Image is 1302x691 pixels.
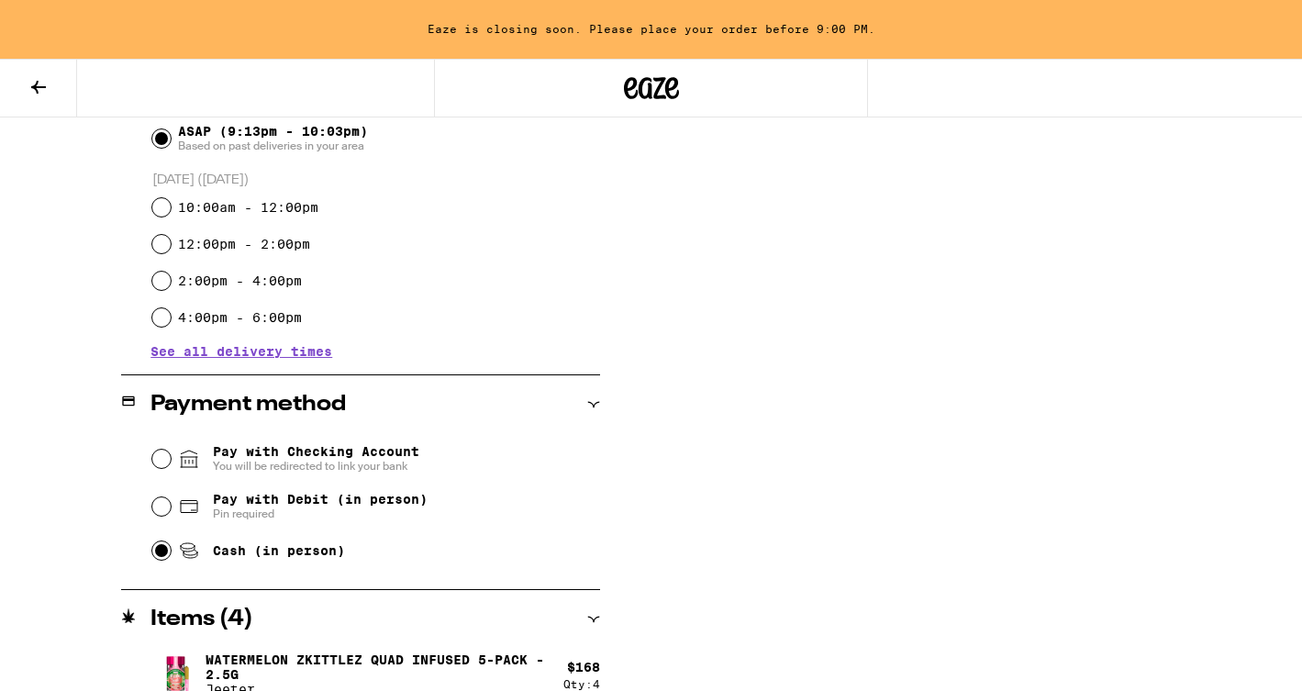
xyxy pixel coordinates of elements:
label: 2:00pm - 4:00pm [178,273,302,288]
span: Pay with Debit (in person) [213,492,428,507]
label: 12:00pm - 2:00pm [178,237,310,251]
p: Watermelon Zkittlez Quad Infused 5-Pack - 2.5g [206,652,549,682]
label: 4:00pm - 6:00pm [178,310,302,325]
span: Hi. Need any help? [11,13,132,28]
p: [DATE] ([DATE]) [152,172,601,189]
span: Pin required [213,507,428,521]
span: ASAP (9:13pm - 10:03pm) [178,124,368,153]
h2: Payment method [150,394,346,416]
span: Pay with Checking Account [213,444,419,474]
label: 10:00am - 12:00pm [178,200,318,215]
span: You will be redirected to link your bank [213,459,419,474]
span: Cash (in person) [213,543,345,558]
div: $ 168 [567,660,600,674]
div: Qty: 4 [563,678,600,690]
span: Based on past deliveries in your area [178,139,368,153]
h2: Items ( 4 ) [150,608,253,630]
button: See all delivery times [150,345,332,358]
